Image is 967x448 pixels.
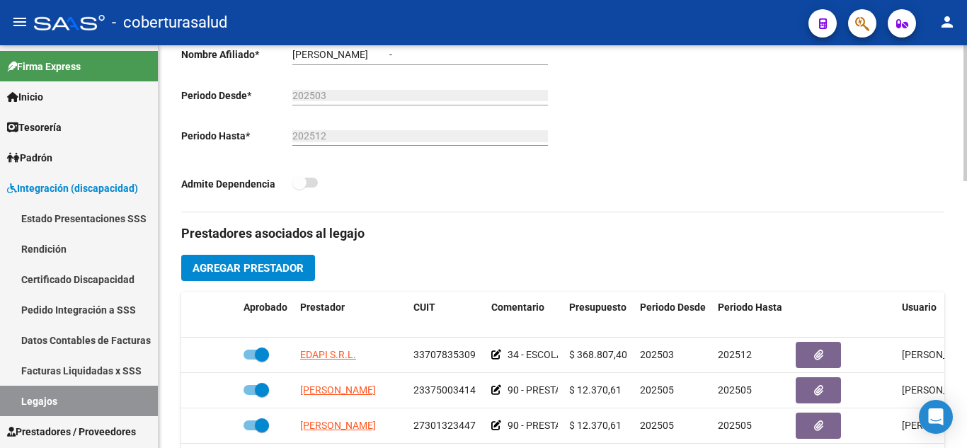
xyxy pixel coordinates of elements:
datatable-header-cell: Presupuesto [563,292,634,339]
span: 90 - PRESTACION DE APOYO EN PSICOLOGIA [508,420,708,431]
span: Presupuesto [569,301,626,313]
span: $ 12.370,61 [569,420,622,431]
span: $ 368.807,40 [569,349,627,360]
span: [PERSON_NAME] [300,384,376,396]
span: CUIT [413,301,435,313]
span: Prestadores / Proveedores [7,424,136,440]
span: [PERSON_NAME] [300,420,376,431]
span: Agregar Prestador [193,262,304,275]
span: Periodo Desde [640,301,706,313]
span: 202505 [718,420,752,431]
span: Prestador [300,301,345,313]
span: 202505 [640,384,674,396]
span: 27301323447 [413,420,476,431]
span: Firma Express [7,59,81,74]
datatable-header-cell: Periodo Desde [634,292,712,339]
datatable-header-cell: CUIT [408,292,486,339]
span: Tesorería [7,120,62,135]
span: 202505 [718,384,752,396]
span: 90 - PRESTACION DE APOYO EN PSICOPEDAGOGIA [508,384,734,396]
span: Inicio [7,89,43,105]
div: Open Intercom Messenger [919,400,953,434]
span: 202503 [640,349,674,360]
p: Periodo Hasta [181,128,292,144]
button: Agregar Prestador [181,255,315,281]
span: 34 - ESCOLARIDAD PRIMARIA JORNADA SIMPLE CAT A [508,349,752,360]
datatable-header-cell: Periodo Hasta [712,292,790,339]
span: Usuario [902,301,937,313]
span: 33707835309 [413,349,476,360]
p: Periodo Desde [181,88,292,103]
span: 202505 [640,420,674,431]
datatable-header-cell: Prestador [294,292,408,339]
p: Admite Dependencia [181,176,292,192]
span: Padrón [7,150,52,166]
span: $ 12.370,61 [569,384,622,396]
span: 202512 [718,349,752,360]
span: Comentario [491,301,544,313]
span: Periodo Hasta [718,301,782,313]
mat-icon: menu [11,13,28,30]
datatable-header-cell: Aprobado [238,292,294,339]
h3: Prestadores asociados al legajo [181,224,944,243]
p: Nombre Afiliado [181,47,292,62]
span: - coberturasalud [112,7,227,38]
span: Integración (discapacidad) [7,180,138,196]
mat-icon: person [939,13,956,30]
span: 23375003414 [413,384,476,396]
span: Aprobado [244,301,287,313]
span: EDAPI S.R.L. [300,349,356,360]
datatable-header-cell: Comentario [486,292,563,339]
